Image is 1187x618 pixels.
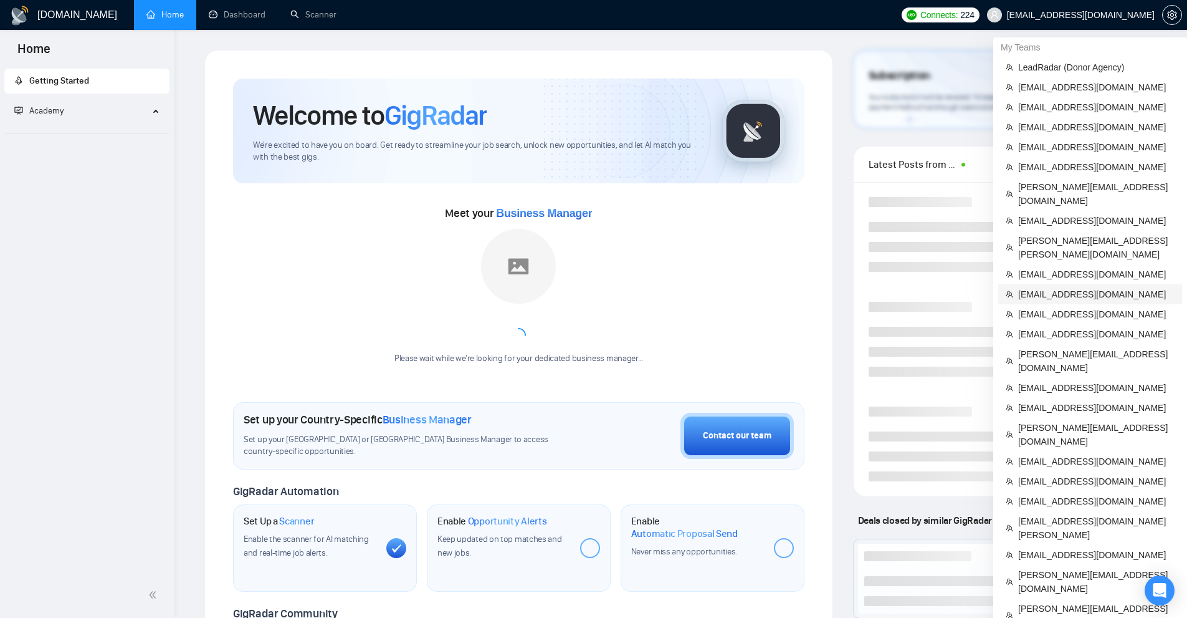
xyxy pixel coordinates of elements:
span: Meet your [445,206,592,220]
span: [EMAIL_ADDRESS][DOMAIN_NAME] [1018,120,1175,134]
span: team [1006,331,1013,338]
span: team [1006,498,1013,505]
span: Subscription [869,65,930,87]
h1: Enable [437,515,547,528]
h1: Welcome to [253,99,487,132]
img: gigradar-logo.png [722,100,784,162]
button: Contact our team [680,413,794,459]
span: LeadRadar (Donor Agency) [1018,60,1175,74]
h1: Set up your Country-Specific [244,413,472,427]
span: team [1006,551,1013,559]
span: setting [1163,10,1181,20]
span: Never miss any opportunities. [631,546,737,557]
span: [PERSON_NAME][EMAIL_ADDRESS][PERSON_NAME][DOMAIN_NAME] [1018,234,1175,261]
span: Business Manager [496,207,592,220]
span: team [1006,524,1013,532]
span: [EMAIL_ADDRESS][DOMAIN_NAME] [1018,214,1175,228]
span: loading [511,328,526,343]
span: We're excited to have you on board. Get ready to streamline your job search, unlock new opportuni... [253,140,702,163]
span: team [1006,458,1013,465]
span: [EMAIL_ADDRESS][DOMAIN_NAME] [1018,160,1175,174]
span: fund-projection-screen [14,106,23,115]
a: setting [1162,10,1182,20]
span: team [1006,311,1013,318]
span: GigRadar Automation [233,485,338,498]
span: team [1006,217,1013,225]
span: team [1006,143,1013,151]
span: [EMAIL_ADDRESS][DOMAIN_NAME] [1018,307,1175,321]
span: Scanner [279,515,314,528]
span: [PERSON_NAME][EMAIL_ADDRESS][DOMAIN_NAME] [1018,568,1175,596]
span: team [1006,271,1013,278]
span: team [1006,104,1013,111]
div: Contact our team [703,429,771,443]
span: Academy [14,105,64,116]
span: [EMAIL_ADDRESS][DOMAIN_NAME] [1018,80,1175,94]
span: [EMAIL_ADDRESS][DOMAIN_NAME] [1018,475,1175,488]
a: homeHome [146,9,184,20]
span: Deals closed by similar GigRadar users [853,509,1022,531]
span: [EMAIL_ADDRESS][DOMAIN_NAME] [1018,268,1175,281]
div: Open Intercom Messenger [1145,576,1175,606]
span: [EMAIL_ADDRESS][DOMAIN_NAME] [1018,140,1175,154]
span: [EMAIL_ADDRESS][DOMAIN_NAME] [1018,495,1175,508]
span: team [1006,291,1013,298]
span: user [990,11,999,19]
span: team [1006,384,1013,392]
span: Keep updated on top matches and new jobs. [437,534,562,558]
span: [EMAIL_ADDRESS][DOMAIN_NAME] [1018,327,1175,341]
span: [EMAIL_ADDRESS][DOMAIN_NAME] [1018,100,1175,114]
span: 224 [960,8,974,22]
span: Latest Posts from the GigRadar Community [869,157,958,172]
span: Home [7,40,60,66]
span: team [1006,357,1013,365]
h1: Set Up a [244,515,314,528]
div: Please wait while we're looking for your dedicated business manager... [387,353,651,365]
span: [EMAIL_ADDRESS][DOMAIN_NAME] [1018,287,1175,301]
li: Getting Started [4,69,169,94]
img: upwork-logo.png [907,10,917,20]
span: team [1006,478,1013,485]
span: [PERSON_NAME][EMAIL_ADDRESS][DOMAIN_NAME] [1018,347,1175,375]
a: dashboardDashboard [209,9,265,20]
span: team [1006,244,1013,251]
span: team [1006,163,1013,171]
span: Enable the scanner for AI matching and real-time job alerts. [244,534,369,558]
li: Academy Homepage [4,128,169,137]
span: team [1006,190,1013,198]
span: rocket [14,76,23,85]
span: team [1006,578,1013,586]
span: Opportunity Alerts [468,515,547,528]
span: [EMAIL_ADDRESS][DOMAIN_NAME] [1018,548,1175,562]
span: Automatic Proposal Send [631,528,738,540]
img: logo [10,6,30,26]
span: Getting Started [29,75,89,86]
a: searchScanner [290,9,336,20]
h1: Enable [631,515,764,539]
span: Connects: [920,8,958,22]
span: [EMAIL_ADDRESS][DOMAIN_NAME][PERSON_NAME] [1018,514,1175,542]
span: Your subscription will be renewed. To keep things running smoothly, make sure your payment method... [869,92,1123,112]
span: [EMAIL_ADDRESS][DOMAIN_NAME] [1018,455,1175,468]
span: Academy [29,105,64,116]
span: Business Manager [383,413,472,427]
span: [PERSON_NAME][EMAIL_ADDRESS][DOMAIN_NAME] [1018,421,1175,448]
img: placeholder.png [481,229,556,304]
span: team [1006,431,1013,438]
span: double-left [148,589,161,601]
span: [EMAIL_ADDRESS][DOMAIN_NAME] [1018,381,1175,395]
span: Set up your [GEOGRAPHIC_DATA] or [GEOGRAPHIC_DATA] Business Manager to access country-specific op... [244,434,574,458]
span: GigRadar [384,99,487,132]
div: My Teams [993,37,1187,57]
button: setting [1162,5,1182,25]
span: team [1006,123,1013,131]
span: [PERSON_NAME][EMAIL_ADDRESS][DOMAIN_NAME] [1018,180,1175,208]
span: [EMAIL_ADDRESS][DOMAIN_NAME] [1018,401,1175,415]
span: team [1006,84,1013,91]
span: team [1006,404,1013,412]
span: team [1006,64,1013,71]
